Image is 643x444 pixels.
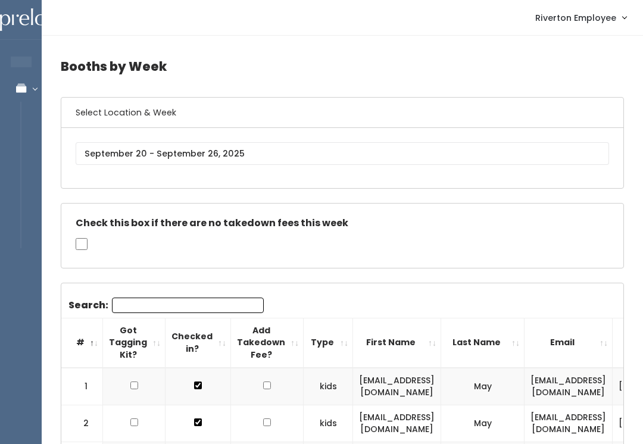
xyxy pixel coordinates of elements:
[353,405,441,442] td: [EMAIL_ADDRESS][DOMAIN_NAME]
[103,318,166,367] th: Got Tagging Kit?: activate to sort column ascending
[112,298,264,313] input: Search:
[304,368,353,405] td: kids
[441,368,525,405] td: May
[535,11,616,24] span: Riverton Employee
[68,298,264,313] label: Search:
[353,318,441,367] th: First Name: activate to sort column ascending
[76,218,609,229] h5: Check this box if there are no takedown fees this week
[231,318,304,367] th: Add Takedown Fee?: activate to sort column ascending
[304,405,353,442] td: kids
[61,405,103,442] td: 2
[61,368,103,405] td: 1
[525,318,613,367] th: Email: activate to sort column ascending
[304,318,353,367] th: Type: activate to sort column ascending
[525,368,613,405] td: [EMAIL_ADDRESS][DOMAIN_NAME]
[61,50,624,83] h4: Booths by Week
[523,5,638,30] a: Riverton Employee
[441,318,525,367] th: Last Name: activate to sort column ascending
[353,368,441,405] td: [EMAIL_ADDRESS][DOMAIN_NAME]
[166,318,231,367] th: Checked in?: activate to sort column ascending
[76,142,609,165] input: September 20 - September 26, 2025
[61,98,623,128] h6: Select Location & Week
[525,405,613,442] td: [EMAIL_ADDRESS][DOMAIN_NAME]
[61,318,103,367] th: #: activate to sort column descending
[441,405,525,442] td: May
